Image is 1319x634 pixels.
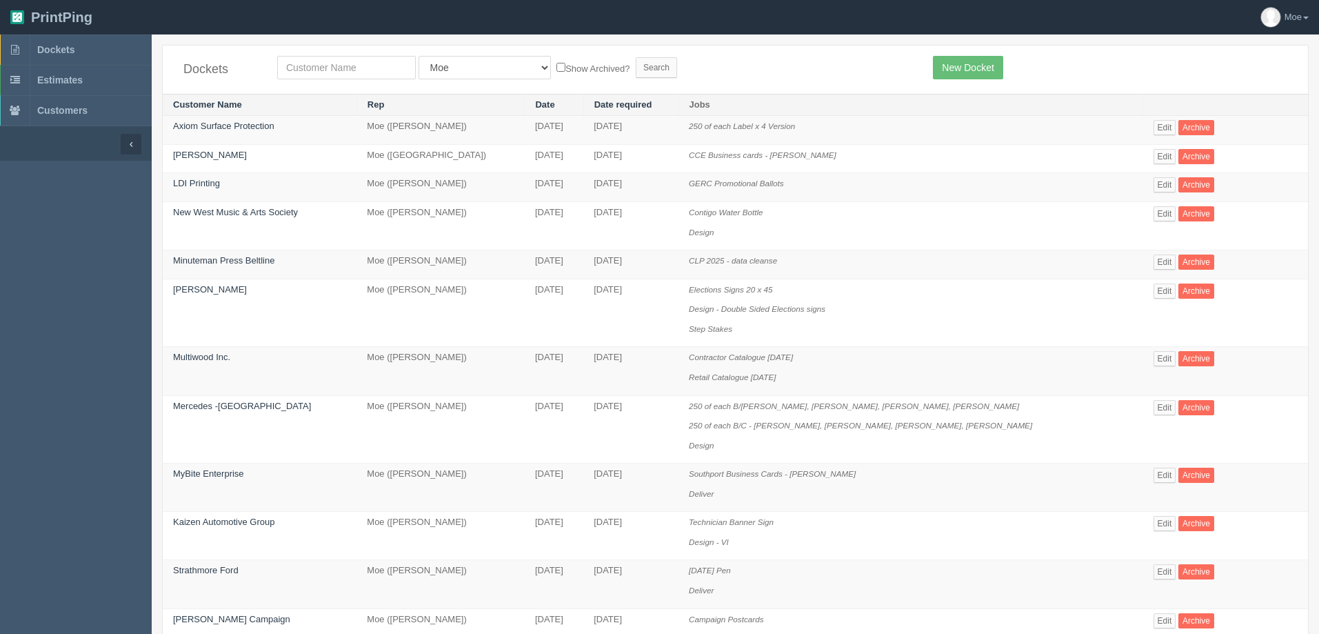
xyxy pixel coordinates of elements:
td: Moe ([PERSON_NAME]) [356,395,525,464]
th: Jobs [678,94,1143,116]
a: Kaizen Automotive Group [173,517,274,527]
i: Deliver [689,586,714,595]
td: [DATE] [525,144,583,173]
a: Edit [1154,206,1176,221]
td: [DATE] [583,173,678,202]
a: New Docket [933,56,1003,79]
a: Edit [1154,120,1176,135]
img: avatar_default-7531ab5dedf162e01f1e0bb0964e6a185e93c5c22dfe317fb01d7f8cd2b1632c.jpg [1261,8,1280,27]
td: [DATE] [525,250,583,279]
a: New West Music & Arts Society [173,207,298,217]
td: [DATE] [525,395,583,464]
a: Archive [1178,284,1214,299]
i: Contigo Water Bottle [689,208,763,217]
a: Archive [1178,564,1214,579]
i: Design [689,228,714,237]
i: CCE Business cards - [PERSON_NAME] [689,150,836,159]
a: Archive [1178,613,1214,628]
td: Moe ([PERSON_NAME]) [356,560,525,608]
a: Archive [1178,120,1214,135]
a: [PERSON_NAME] [173,284,247,295]
td: Moe ([PERSON_NAME]) [356,173,525,202]
a: Strathmore Ford [173,565,239,575]
td: [DATE] [583,395,678,464]
td: [DATE] [583,512,678,560]
td: Moe ([PERSON_NAME]) [356,279,525,347]
i: 250 of each B/C - [PERSON_NAME], [PERSON_NAME], [PERSON_NAME], [PERSON_NAME] [689,421,1032,430]
td: Moe ([PERSON_NAME]) [356,464,525,512]
td: [DATE] [525,560,583,608]
a: Minuteman Press Beltline [173,255,274,266]
i: Retail Catalogue [DATE] [689,373,776,382]
label: Show Archived? [556,60,630,76]
td: [DATE] [583,250,678,279]
td: Moe ([PERSON_NAME]) [356,250,525,279]
td: Moe ([PERSON_NAME]) [356,202,525,250]
a: Archive [1178,468,1214,483]
a: [PERSON_NAME] [173,150,247,160]
td: [DATE] [525,512,583,560]
a: Rep [367,99,385,110]
i: Southport Business Cards - [PERSON_NAME] [689,469,856,478]
a: Archive [1178,400,1214,415]
td: [DATE] [525,116,583,145]
i: Design - VI [689,537,729,546]
i: CLP 2025 - data cleanse [689,256,777,265]
a: Axiom Surface Protection [173,121,274,131]
a: Edit [1154,516,1176,531]
i: GERC Promotional Ballots [689,179,784,188]
td: [DATE] [583,116,678,145]
td: Moe ([PERSON_NAME]) [356,116,525,145]
td: Moe ([PERSON_NAME]) [356,512,525,560]
td: Moe ([GEOGRAPHIC_DATA]) [356,144,525,173]
i: 250 of each Label x 4 Version [689,121,795,130]
td: [DATE] [525,464,583,512]
span: Dockets [37,44,74,55]
span: Estimates [37,75,83,86]
a: Edit [1154,613,1176,628]
td: [DATE] [525,202,583,250]
a: Archive [1178,206,1214,221]
h4: Dockets [183,63,256,77]
i: Campaign Postcards [689,615,764,624]
td: [DATE] [525,279,583,347]
input: Show Archived? [556,63,565,72]
td: [DATE] [583,202,678,250]
a: Archive [1178,516,1214,531]
a: Edit [1154,177,1176,192]
i: Step Stakes [689,324,732,333]
img: logo-3e63b451c926e2ac314895c53de4908e5d424f24456219fb08d385ab2e579770.png [10,10,24,24]
td: [DATE] [583,347,678,395]
a: [PERSON_NAME] Campaign [173,614,290,624]
a: Edit [1154,351,1176,366]
td: [DATE] [525,173,583,202]
input: Customer Name [277,56,416,79]
a: Archive [1178,149,1214,164]
i: Deliver [689,489,714,498]
a: Edit [1154,149,1176,164]
a: Edit [1154,468,1176,483]
i: Elections Signs 20 x 45 [689,285,773,294]
i: Technician Banner Sign [689,517,774,526]
a: Edit [1154,284,1176,299]
a: MyBite Enterprise [173,468,244,479]
a: Edit [1154,400,1176,415]
td: [DATE] [583,560,678,608]
span: Customers [37,105,88,116]
i: 250 of each B/[PERSON_NAME], [PERSON_NAME], [PERSON_NAME], [PERSON_NAME] [689,402,1019,410]
td: [DATE] [525,347,583,395]
a: Date required [594,99,652,110]
a: Edit [1154,255,1176,270]
a: LDI Printing [173,178,220,188]
a: Multiwood Inc. [173,352,230,362]
td: [DATE] [583,464,678,512]
a: Date [535,99,554,110]
i: Design [689,441,714,450]
i: Design - Double Sided Elections signs [689,304,825,313]
td: [DATE] [583,144,678,173]
td: Moe ([PERSON_NAME]) [356,347,525,395]
a: Archive [1178,255,1214,270]
a: Mercedes -[GEOGRAPHIC_DATA] [173,401,311,411]
i: Contractor Catalogue [DATE] [689,353,793,361]
td: [DATE] [583,279,678,347]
